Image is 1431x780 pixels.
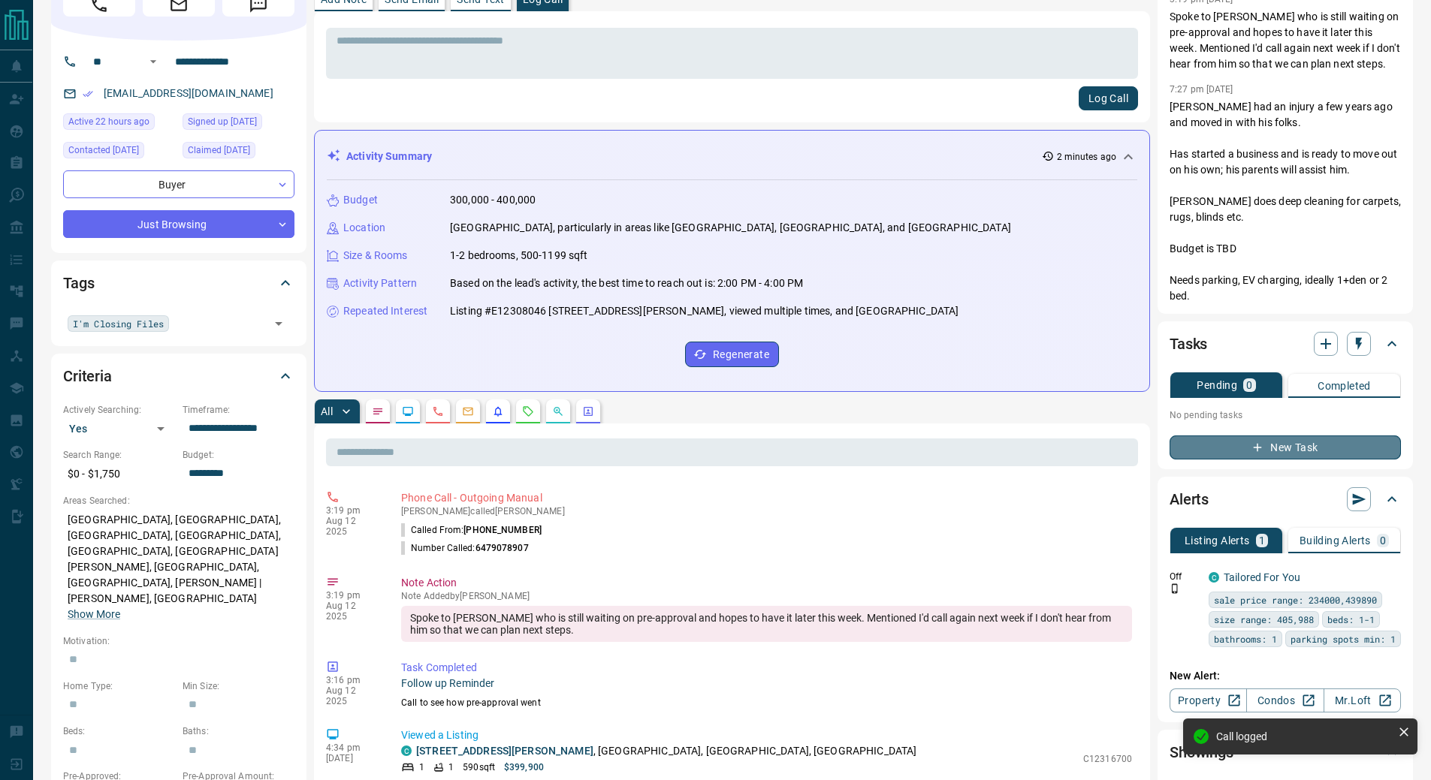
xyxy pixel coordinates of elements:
p: Follow up Reminder [401,676,1132,691]
p: 3:16 pm [326,675,379,685]
p: 4:34 pm [326,742,379,753]
svg: Notes [372,405,384,417]
svg: Email Verified [83,89,93,99]
p: Search Range: [63,448,175,462]
span: size range: 405,988 [1214,612,1314,627]
p: 1 [1259,535,1265,546]
button: Open [144,53,162,71]
p: Budget: [183,448,294,462]
p: Phone Call - Outgoing Manual [401,490,1132,506]
div: Criteria [63,358,294,394]
p: Motivation: [63,634,294,648]
p: Activity Summary [346,149,432,164]
p: C12316700 [1083,752,1132,766]
p: Activity Pattern [343,276,417,291]
p: Number Called: [401,541,529,555]
h2: Showings [1170,740,1233,764]
div: Mon Aug 11 2025 [63,113,175,134]
p: 1 [448,760,454,774]
p: 3:19 pm [326,505,379,516]
p: Baths: [183,724,294,738]
button: Regenerate [685,342,779,367]
div: Activity Summary2 minutes ago [327,143,1137,170]
div: Alerts [1170,481,1401,517]
p: 1-2 bedrooms, 500-1199 sqft [450,248,588,264]
div: condos.ca [401,745,412,756]
div: Buyer [63,170,294,198]
svg: Lead Browsing Activity [402,405,414,417]
p: Aug 12 2025 [326,601,379,622]
button: Open [268,313,289,334]
p: [DATE] [326,753,379,763]
p: Spoke to [PERSON_NAME] who is still waiting on pre-approval and hopes to have it later this week.... [1170,9,1401,72]
p: 7:27 pm [DATE] [1170,84,1233,95]
p: 300,000 - 400,000 [450,192,536,208]
p: Aug 12 2025 [326,516,379,537]
div: Spoke to [PERSON_NAME] who is still waiting on pre-approval and hopes to have it later this week.... [401,606,1132,642]
p: Repeated Interest [343,303,427,319]
p: No pending tasks [1170,404,1401,426]
span: Claimed [DATE] [188,143,250,158]
svg: Requests [522,405,534,417]
p: $399,900 [504,760,544,774]
p: New Alert: [1170,668,1401,684]
p: Actively Searching: [63,403,175,417]
p: Aug 12 2025 [326,685,379,706]
div: Yes [63,417,175,441]
span: Contacted [DATE] [68,143,139,158]
p: Min Size: [183,679,294,693]
h2: Tags [63,271,94,295]
p: Home Type: [63,679,175,693]
p: Pending [1197,380,1237,390]
p: Size & Rooms [343,248,408,264]
p: $0 - $1,750 [63,462,175,486]
p: Viewed a Listing [401,727,1132,743]
p: [GEOGRAPHIC_DATA], particularly in areas like [GEOGRAPHIC_DATA], [GEOGRAPHIC_DATA], and [GEOGRAPH... [450,220,1011,236]
p: Call to see how pre-approval went [401,696,1132,709]
a: [EMAIL_ADDRESS][DOMAIN_NAME] [104,87,273,99]
h2: Alerts [1170,487,1209,511]
svg: Opportunities [552,405,564,417]
span: bathrooms: 1 [1214,631,1277,646]
p: Timeframe: [183,403,294,417]
span: I'm Closing Files [73,316,164,331]
div: Mon Jun 20 2022 [183,113,294,134]
span: Active 22 hours ago [68,114,149,129]
div: Tasks [1170,326,1401,362]
p: Listing Alerts [1185,535,1250,546]
p: [PERSON_NAME] called [PERSON_NAME] [401,506,1132,516]
p: [PERSON_NAME] had an injury a few years ago and moved in with his folks. Has started a business a... [1170,99,1401,304]
div: Showings [1170,734,1401,770]
button: Log Call [1079,86,1138,110]
p: [GEOGRAPHIC_DATA], [GEOGRAPHIC_DATA], [GEOGRAPHIC_DATA], [GEOGRAPHIC_DATA], [GEOGRAPHIC_DATA], [G... [63,507,294,627]
p: 3:19 pm [326,590,379,601]
span: beds: 1-1 [1327,612,1375,627]
p: Completed [1318,381,1371,391]
p: 0 [1246,380,1252,390]
p: Task Completed [401,660,1132,676]
p: 2 minutes ago [1057,150,1116,164]
p: 1 [419,760,424,774]
p: Areas Searched: [63,494,294,507]
p: Note Action [401,575,1132,591]
a: Condos [1246,688,1324,712]
p: Called From: [401,523,542,537]
h2: Criteria [63,364,112,388]
p: Building Alerts [1300,535,1371,546]
span: parking spots min: 1 [1291,631,1396,646]
p: 590 sqft [463,760,495,774]
button: Show More [68,607,120,622]
p: All [321,406,333,417]
div: condos.ca [1209,572,1219,583]
span: [PHONE_NUMBER] [463,525,542,535]
span: 6479078907 [475,543,529,553]
a: Property [1170,688,1247,712]
div: Tags [63,265,294,301]
svg: Agent Actions [582,405,594,417]
p: Listing #E12308046 [STREET_ADDRESS][PERSON_NAME], viewed multiple times, and [GEOGRAPHIC_DATA] [450,303,959,319]
svg: Push Notification Only [1170,583,1180,594]
svg: Listing Alerts [492,405,504,417]
svg: Emails [462,405,474,417]
div: Tue Jun 21 2022 [63,142,175,163]
p: , [GEOGRAPHIC_DATA], [GEOGRAPHIC_DATA], [GEOGRAPHIC_DATA] [416,743,916,759]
